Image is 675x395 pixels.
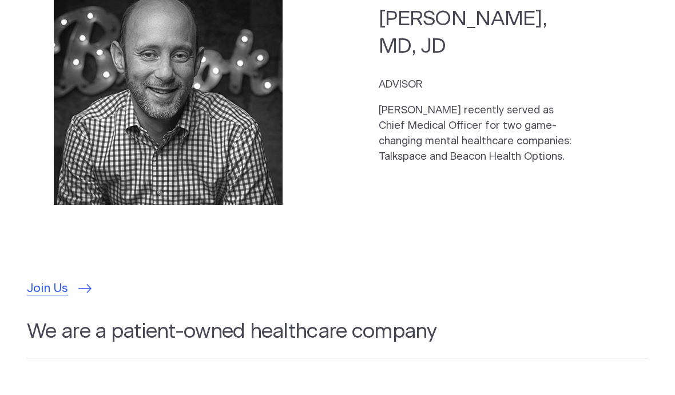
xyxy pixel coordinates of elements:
[27,318,648,358] h2: We are a patient-owned healthcare company
[379,6,580,61] h2: [PERSON_NAME], MD, JD
[379,103,580,165] p: [PERSON_NAME] recently served as Chief Medical Officer for two game-changing mental healthcare co...
[27,279,92,298] a: Join Us
[379,77,580,93] p: ADVISOR
[27,279,68,298] span: Join Us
